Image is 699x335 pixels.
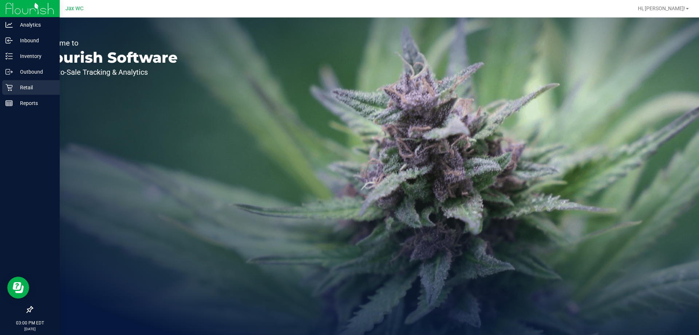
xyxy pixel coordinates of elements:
[13,20,56,29] p: Analytics
[3,326,56,332] p: [DATE]
[5,84,13,91] inline-svg: Retail
[5,21,13,28] inline-svg: Analytics
[5,52,13,60] inline-svg: Inventory
[66,5,83,12] span: Jax WC
[13,67,56,76] p: Outbound
[39,39,178,47] p: Welcome to
[13,36,56,45] p: Inbound
[3,320,56,326] p: 03:00 PM EDT
[13,52,56,61] p: Inventory
[13,99,56,108] p: Reports
[5,68,13,75] inline-svg: Outbound
[5,100,13,107] inline-svg: Reports
[638,5,685,11] span: Hi, [PERSON_NAME]!
[39,69,178,76] p: Seed-to-Sale Tracking & Analytics
[39,50,178,65] p: Flourish Software
[7,277,29,299] iframe: Resource center
[13,83,56,92] p: Retail
[5,37,13,44] inline-svg: Inbound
